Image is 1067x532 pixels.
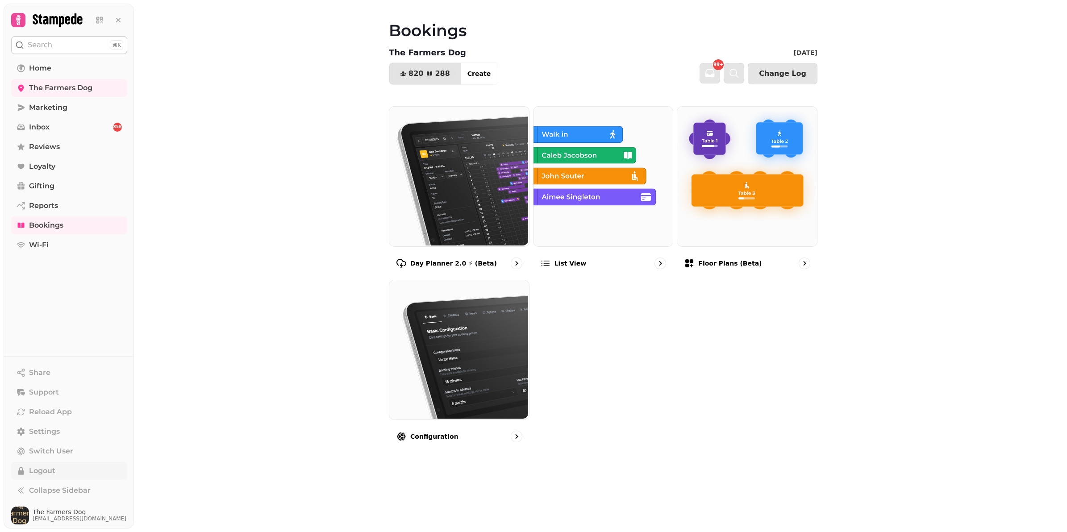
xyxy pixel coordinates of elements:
button: Create [460,63,498,84]
p: List view [554,259,586,268]
span: Settings [29,426,60,437]
button: Share [11,364,127,382]
div: ⌘K [110,40,123,50]
p: Day Planner 2.0 ⚡ (Beta) [410,259,497,268]
span: The Farmers Dog [33,509,126,515]
span: 99+ [713,62,723,67]
img: User avatar [11,507,29,524]
span: Collapse Sidebar [29,485,91,496]
span: Reviews [29,141,60,152]
span: Support [29,387,59,398]
p: The Farmers Dog [389,46,466,59]
svg: go to [800,259,809,268]
a: Settings [11,423,127,441]
a: ConfigurationConfiguration [389,280,529,450]
span: Inbox [29,122,50,133]
button: Support [11,383,127,401]
span: Change Log [759,70,806,77]
img: Configuration [388,279,528,419]
span: Home [29,63,51,74]
a: Wi-Fi [11,236,127,254]
a: Bookings [11,216,127,234]
svg: go to [512,432,521,441]
img: Floor Plans (beta) [676,106,816,245]
span: Switch User [29,446,73,457]
a: Reports [11,197,127,215]
img: List view [533,106,672,245]
img: Day Planner 2.0 ⚡ (Beta) [388,106,528,245]
button: Search⌘K [11,36,127,54]
a: Gifting [11,177,127,195]
span: Reports [29,200,58,211]
span: [EMAIL_ADDRESS][DOMAIN_NAME] [33,515,126,522]
span: Loyalty [29,161,55,172]
span: Marketing [29,102,67,113]
a: Loyalty [11,158,127,175]
button: 820288 [389,63,461,84]
p: Search [28,40,52,50]
span: 856 [113,124,122,130]
a: The Farmers Dog [11,79,127,97]
span: 820 [408,70,423,77]
a: Day Planner 2.0 ⚡ (Beta)Day Planner 2.0 ⚡ (Beta) [389,106,529,276]
span: The Farmers Dog [29,83,92,93]
button: Logout [11,462,127,480]
span: Share [29,367,50,378]
button: Change Log [748,63,817,84]
button: Collapse Sidebar [11,482,127,499]
a: Inbox856 [11,118,127,136]
p: Configuration [410,432,458,441]
span: Logout [29,465,55,476]
button: Reload App [11,403,127,421]
span: Wi-Fi [29,240,49,250]
p: Floor Plans (beta) [698,259,762,268]
svg: go to [512,259,521,268]
span: Bookings [29,220,63,231]
span: Create [467,71,491,77]
button: User avatarThe Farmers Dog[EMAIL_ADDRESS][DOMAIN_NAME] [11,507,127,524]
span: Reload App [29,407,72,417]
p: [DATE] [794,48,817,57]
a: Floor Plans (beta)Floor Plans (beta) [677,106,817,276]
svg: go to [656,259,665,268]
a: Marketing [11,99,127,116]
button: Switch User [11,442,127,460]
a: Home [11,59,127,77]
a: List viewList view [533,106,674,276]
span: 288 [435,70,450,77]
span: Gifting [29,181,54,191]
a: Reviews [11,138,127,156]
